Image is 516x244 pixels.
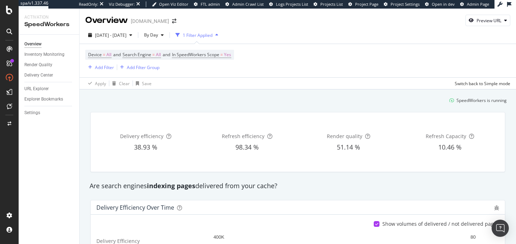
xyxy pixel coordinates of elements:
[95,32,126,38] span: [DATE] - [DATE]
[460,1,489,7] a: Admin Page
[117,63,159,72] button: Add Filter Group
[327,133,362,140] span: Render quality
[224,50,231,60] span: Yes
[24,109,40,117] div: Settings
[141,32,158,38] span: By Day
[432,1,455,7] span: Open in dev
[494,205,499,210] div: bug
[159,1,188,7] span: Open Viz Editor
[24,61,74,69] a: Render Quality
[24,72,53,79] div: Delivery Center
[220,52,223,58] span: =
[172,19,176,24] div: arrow-right-arrow-left
[85,29,135,41] button: [DATE] - [DATE]
[24,109,74,117] a: Settings
[163,52,170,58] span: and
[86,181,510,191] div: Are search engines delivered from your cache?
[194,1,220,7] a: FTL admin
[457,97,507,103] div: SpeedWorkers is running
[467,1,489,7] span: Admin Page
[355,1,378,7] span: Project Page
[382,220,499,228] div: Show volumes of delivered / not delivered pages
[24,72,74,79] a: Delivery Center
[96,204,174,211] div: Delivery Efficiency over time
[314,1,343,7] a: Projects List
[232,1,264,7] span: Admin Crawl List
[127,64,159,70] div: Add Filter Group
[109,78,130,89] button: Clear
[95,64,114,70] div: Add Filter
[477,18,501,24] div: Preview URL
[438,143,462,151] span: 10.46 %
[337,143,360,151] span: 51.14 %
[141,29,167,41] button: By Day
[455,80,510,87] div: Switch back to Simple mode
[172,52,219,58] span: In SpeedWorkers Scope
[214,234,225,240] text: 400K
[24,61,52,69] div: Render Quality
[426,133,466,140] span: Refresh Capacity
[95,80,106,87] div: Apply
[106,50,111,60] span: All
[201,1,220,7] span: FTL admin
[269,1,308,7] a: Logs Projects List
[152,1,188,7] a: Open Viz Editor
[24,51,64,58] div: Inventory Monitoring
[133,78,152,89] button: Save
[24,40,42,48] div: Overview
[24,14,73,20] div: Activation
[120,133,163,140] span: Delivery efficiency
[465,15,510,26] button: Preview URL
[123,52,151,58] span: Search Engine
[24,51,74,58] a: Inventory Monitoring
[320,1,343,7] span: Projects List
[425,1,455,7] a: Open in dev
[24,85,49,93] div: URL Explorer
[24,85,74,93] a: URL Explorer
[24,96,74,103] a: Explorer Bookmarks
[103,52,105,58] span: =
[24,96,63,103] div: Explorer Bookmarks
[235,143,259,151] span: 98.34 %
[348,1,378,7] a: Project Page
[156,50,161,60] span: All
[85,63,114,72] button: Add Filter
[470,234,476,240] text: 80
[492,220,509,237] div: Open Intercom Messenger
[152,52,155,58] span: =
[183,32,212,38] div: 1 Filter Applied
[79,1,98,7] div: ReadOnly:
[452,78,510,89] button: Switch back to Simple mode
[142,80,152,87] div: Save
[88,52,102,58] span: Device
[131,18,169,25] div: [DOMAIN_NAME]
[134,143,157,151] span: 38.93 %
[85,14,128,26] div: Overview
[109,1,135,7] div: Viz Debugger:
[85,78,106,89] button: Apply
[276,1,308,7] span: Logs Projects List
[225,1,264,7] a: Admin Crawl List
[173,29,221,41] button: 1 Filter Applied
[391,1,420,7] span: Project Settings
[24,20,73,29] div: SpeedWorkers
[119,80,130,87] div: Clear
[222,133,264,140] span: Refresh efficiency
[24,40,74,48] a: Overview
[384,1,420,7] a: Project Settings
[147,181,195,190] strong: indexing pages
[113,52,121,58] span: and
